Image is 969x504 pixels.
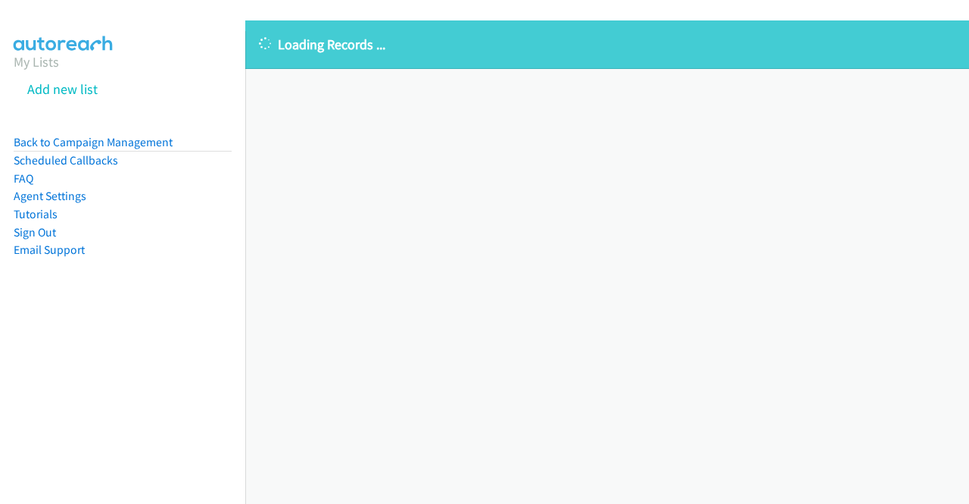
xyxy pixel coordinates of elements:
a: Back to Campaign Management [14,135,173,149]
a: FAQ [14,171,33,186]
a: Tutorials [14,207,58,221]
p: Loading Records ... [259,34,955,55]
a: Email Support [14,243,85,257]
a: My Lists [14,53,59,70]
a: Agent Settings [14,189,86,203]
a: Add new list [27,80,98,98]
a: Sign Out [14,225,56,239]
a: Scheduled Callbacks [14,153,118,167]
